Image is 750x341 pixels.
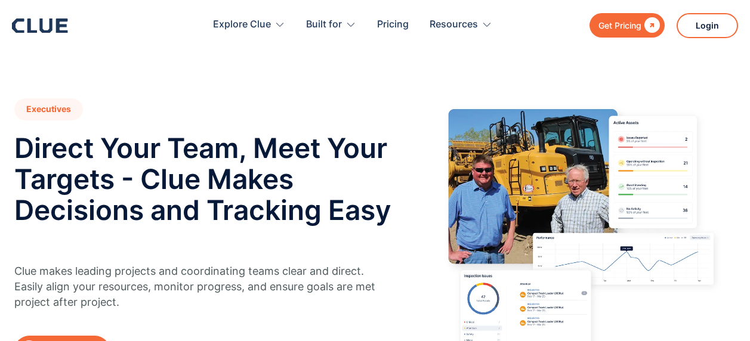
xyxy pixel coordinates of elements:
div: Resources [430,6,492,44]
div:  [641,18,660,33]
h2: Direct Your Team, Meet Your Targets - Clue Makes Decisions and Tracking Easy [14,132,399,225]
div: Built for [306,6,342,44]
strong: s [66,104,71,114]
div: Built for [306,6,356,44]
a: Get Pricing [589,13,665,38]
div: Resources [430,6,478,44]
a: Login [677,13,738,38]
div: Explore Clue [213,6,285,44]
p: Clue makes leading projects and coordinating teams clear and direct. Easily align your resources,... [14,263,375,310]
a: Pricing [377,6,409,44]
div: Explore Clue [213,6,271,44]
h1: Executive [14,98,83,120]
div: Get Pricing [598,18,641,33]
